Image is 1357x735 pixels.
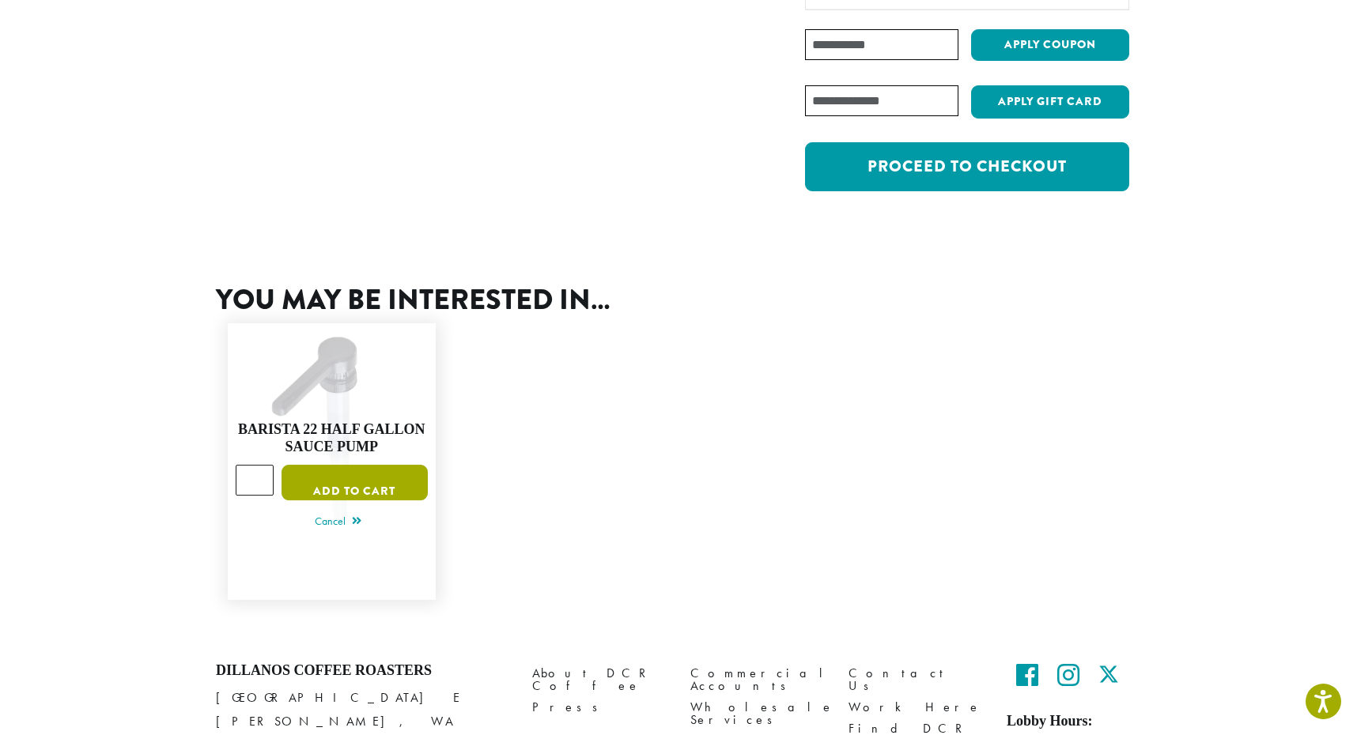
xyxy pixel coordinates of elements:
h4: Barista 22 Half Gallon Sauce Pump [236,421,428,455]
a: Press [532,696,667,718]
button: Apply Gift Card [971,85,1129,119]
button: Apply coupon [971,29,1129,62]
h4: Dillanos Coffee Roasters [216,662,508,680]
input: Product quantity [236,465,274,496]
a: Contact Us [849,662,983,696]
a: Cancel [315,511,361,533]
a: Commercial Accounts [690,662,825,696]
h2: You may be interested in… [216,283,1141,317]
button: Add to cart [282,465,427,501]
a: Proceed to checkout [805,142,1129,191]
a: About DCR Coffee [532,662,667,696]
h5: Lobby Hours: [1007,713,1141,730]
a: Work Here [849,696,983,718]
a: Wholesale Services [690,696,825,730]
